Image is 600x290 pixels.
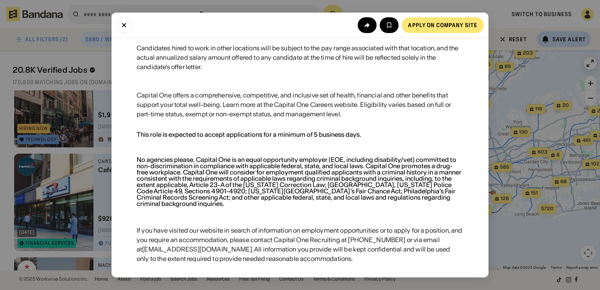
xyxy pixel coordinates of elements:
[137,101,451,118] span: . Eligibility varies based on full or part-time status, exempt or non-exempt status, and manageme...
[116,17,132,33] button: Close
[274,101,357,108] a: Capital One Careers website
[142,245,252,253] a: [EMAIL_ADDRESS][DOMAIN_NAME]
[137,44,458,71] span: Candidates hired to work in other locations will be subject to the pay range associated with that...
[137,91,448,108] span: Capital One offers a comprehensive, competitive, and inclusive set of health, financial and other...
[137,226,463,263] div: If you have visited our website in search of information on employment opportunities or to apply ...
[408,22,477,28] div: Apply on company site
